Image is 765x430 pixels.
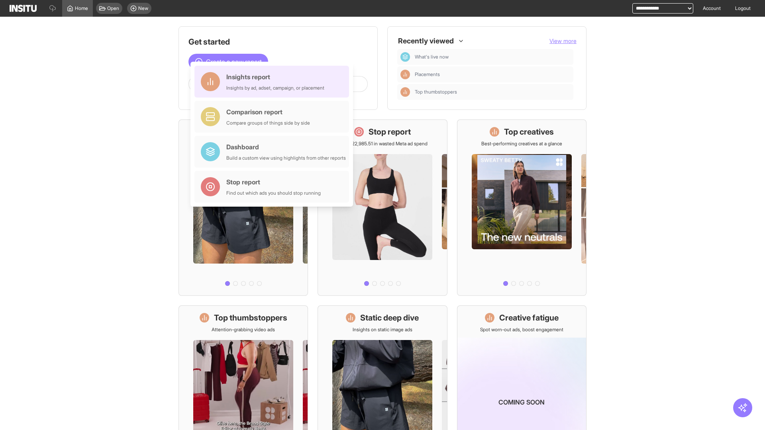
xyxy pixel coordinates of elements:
[400,87,410,97] div: Insights
[369,126,411,137] h1: Stop report
[226,190,321,196] div: Find out which ads you should stop running
[226,120,310,126] div: Compare groups of things side by side
[178,119,308,296] a: What's live nowSee all active ads instantly
[10,5,37,12] img: Logo
[226,177,321,187] div: Stop report
[415,71,440,78] span: Placements
[188,36,368,47] h1: Get started
[481,141,562,147] p: Best-performing creatives at a glance
[226,142,346,152] div: Dashboard
[400,52,410,62] div: Dashboard
[353,326,412,333] p: Insights on static image ads
[226,107,310,117] div: Comparison report
[214,312,287,323] h1: Top thumbstoppers
[318,119,447,296] a: Stop reportSave £22,985.51 in wasted Meta ad spend
[226,85,324,91] div: Insights by ad, adset, campaign, or placement
[138,5,148,12] span: New
[188,54,268,70] button: Create a new report
[415,89,457,95] span: Top thumbstoppers
[226,155,346,161] div: Build a custom view using highlights from other reports
[549,37,577,45] button: View more
[107,5,119,12] span: Open
[415,54,570,60] span: What's live now
[337,141,428,147] p: Save £22,985.51 in wasted Meta ad spend
[212,326,275,333] p: Attention-grabbing video ads
[415,54,449,60] span: What's live now
[400,70,410,79] div: Insights
[415,71,570,78] span: Placements
[360,312,419,323] h1: Static deep dive
[75,5,88,12] span: Home
[415,89,570,95] span: Top thumbstoppers
[226,72,324,82] div: Insights report
[504,126,554,137] h1: Top creatives
[549,37,577,44] span: View more
[206,57,262,66] span: Create a new report
[457,119,586,296] a: Top creativesBest-performing creatives at a glance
